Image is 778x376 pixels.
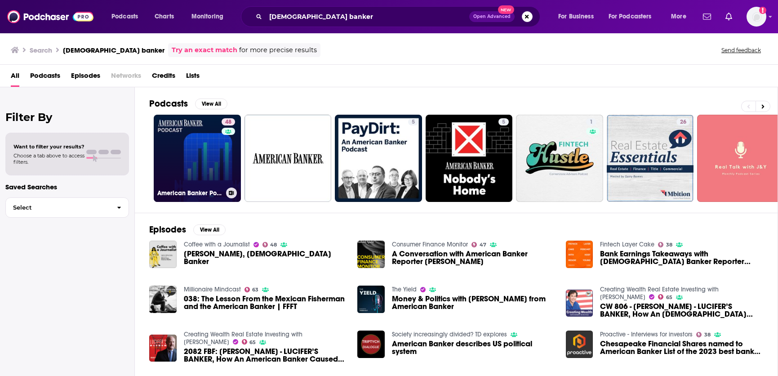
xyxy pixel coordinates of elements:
a: Try an exact match [172,45,237,55]
span: Choose a tab above to access filters. [13,152,84,165]
span: Open Advanced [473,14,511,19]
button: View All [195,98,227,109]
img: Miriam Cross, American Banker [149,241,177,268]
a: Chesapeake Financial Shares named to American Banker List of the 2023 best banks to work for [600,340,763,355]
a: Show notifications dropdown [699,9,715,24]
a: 1 [586,118,596,125]
a: 5 [498,118,509,125]
a: 5 [408,118,418,125]
span: New [498,5,514,14]
span: Charts [155,10,174,23]
a: 26 [676,118,690,125]
img: Podchaser - Follow, Share and Rate Podcasts [7,8,93,25]
a: Proactive - Interviews for investors [600,331,693,338]
img: Money & Politics with John Heltman from American Banker [357,286,385,313]
h2: Episodes [149,224,186,235]
a: 26 [607,115,694,202]
a: Millionaire Mindcast [184,286,241,293]
a: 5 [335,115,422,202]
a: 1 [516,115,603,202]
span: 48 [225,118,231,127]
a: Episodes [71,68,100,87]
a: 38 [658,242,672,247]
span: Money & Politics with [PERSON_NAME] from American Banker [392,295,555,310]
img: 2082 FBF: Bradley Birkenfeld - LUCIFER’S BANKER, How An American Banker Caused the Collapse of th... [149,335,177,362]
span: Logged in as abbie.hatfield [747,7,766,27]
img: CW 806 - Bradley Birkenfeld - LUCIFER’S BANKER, How An American Banker Caused the Collapse of the... [566,290,593,317]
a: 48American Banker Podcast [154,115,241,202]
span: Monitoring [191,10,223,23]
span: A Conversation with American Banker Reporter [PERSON_NAME] [392,250,555,265]
a: 63 [245,287,259,292]
img: Chesapeake Financial Shares named to American Banker List of the 2023 best banks to work for [566,331,593,358]
a: EpisodesView All [149,224,226,235]
a: Consumer Finance Monitor [392,241,468,248]
a: Money & Politics with John Heltman from American Banker [392,295,555,310]
a: Miriam Cross, American Banker [184,250,347,265]
input: Search podcasts, credits, & more... [266,9,469,24]
span: For Podcasters [609,10,652,23]
a: A Conversation with American Banker Reporter Kate Berry [392,250,555,265]
a: 48 [222,118,235,125]
button: Send feedback [719,46,764,54]
h3: [DEMOGRAPHIC_DATA] banker [63,46,164,54]
a: Lists [186,68,200,87]
span: 1 [590,118,593,127]
span: 2082 FBF: [PERSON_NAME] - LUCIFER’S BANKER, How An American Banker Caused the Collapse of the Mul... [184,348,347,363]
button: open menu [603,9,665,24]
button: open menu [185,9,235,24]
span: CW 806 - [PERSON_NAME] - LUCIFER’S BANKER, How An [DEMOGRAPHIC_DATA] Banker Caused the Collapse o... [600,303,763,318]
a: Creating Wealth Real Estate Investing with Jason Hartman [600,286,719,301]
button: Show profile menu [747,7,766,27]
button: View All [193,224,226,235]
button: open menu [665,9,698,24]
a: Bank Earnings Takeaways with American Banker Reporter Polo Rocha [566,241,593,268]
h2: Filter By [5,111,129,124]
p: Saved Searches [5,183,129,191]
span: for more precise results [239,45,317,55]
a: The Yield [392,286,417,293]
a: 65 [242,339,256,345]
span: 65 [666,295,672,300]
a: 038: The Lesson From the Mexican Fisherman and the American Banker | FFFT [149,286,177,313]
span: 5 [502,118,505,127]
span: 38 [666,243,672,247]
svg: Add a profile image [759,7,766,14]
span: 65 [249,340,256,345]
span: Networks [111,68,141,87]
span: 48 [270,243,277,247]
span: Select [6,205,110,210]
img: User Profile [747,7,766,27]
a: Podcasts [30,68,60,87]
a: 65 [658,294,672,300]
img: A Conversation with American Banker Reporter Kate Berry [357,241,385,268]
span: Podcasts [111,10,138,23]
a: Credits [152,68,175,87]
span: 38 [704,333,711,337]
a: Coffee with a Journalist [184,241,250,248]
a: All [11,68,19,87]
span: [PERSON_NAME], [DEMOGRAPHIC_DATA] Banker [184,250,347,265]
a: PodcastsView All [149,98,227,109]
span: 63 [252,288,258,292]
span: Want to filter your results? [13,143,84,150]
span: Bank Earnings Takeaways with [DEMOGRAPHIC_DATA] Banker Reporter [PERSON_NAME] [600,250,763,265]
img: American Banker describes US political system [357,331,385,358]
a: 2082 FBF: Bradley Birkenfeld - LUCIFER’S BANKER, How An American Banker Caused the Collapse of th... [184,348,347,363]
a: American Banker describes US political system [392,340,555,355]
a: Show notifications dropdown [722,9,736,24]
button: open menu [105,9,150,24]
span: For Business [558,10,594,23]
h2: Podcasts [149,98,188,109]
